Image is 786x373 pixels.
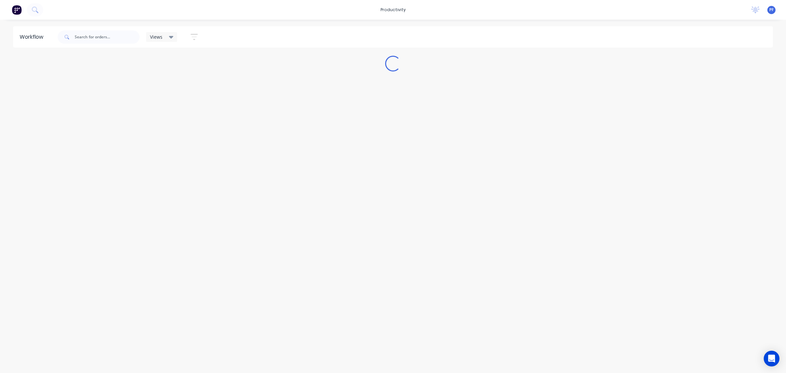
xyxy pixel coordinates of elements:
img: Factory [12,5,22,15]
div: productivity [377,5,409,15]
input: Search for orders... [75,30,140,44]
span: Views [150,33,162,40]
span: PF [769,7,774,13]
div: Workflow [20,33,47,41]
div: Open Intercom Messenger [764,351,779,366]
